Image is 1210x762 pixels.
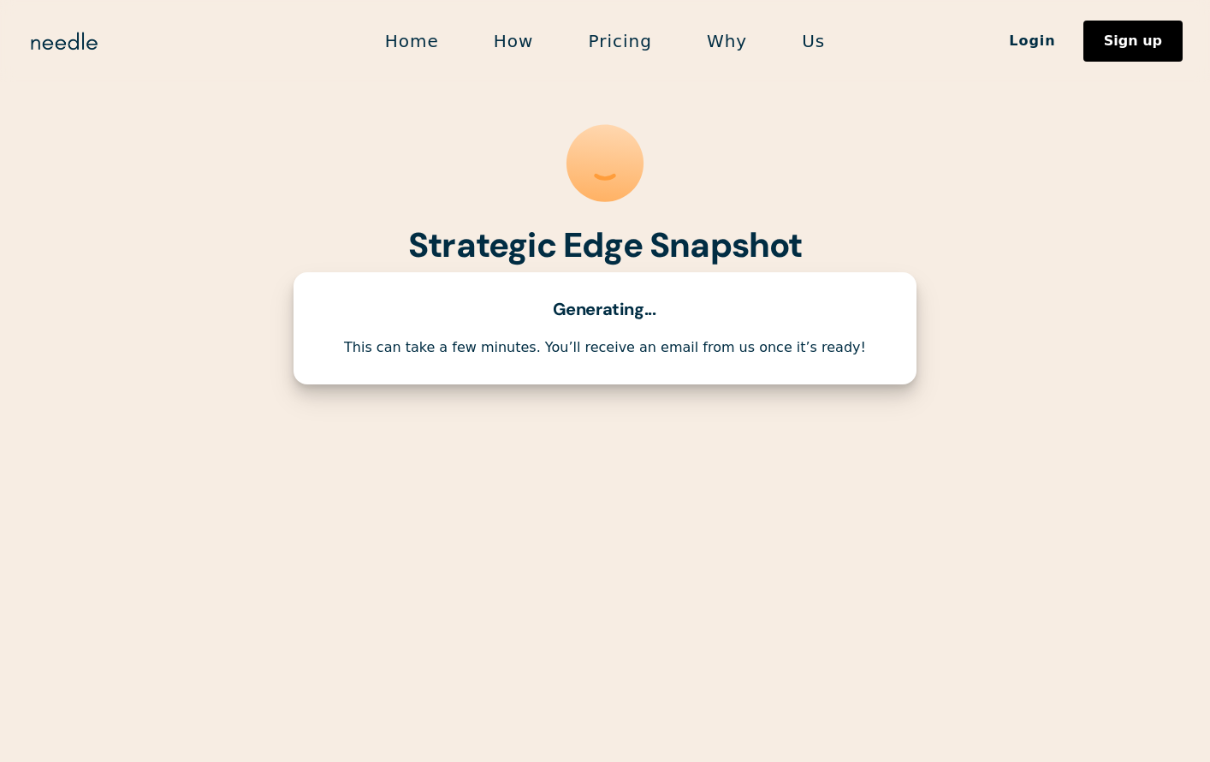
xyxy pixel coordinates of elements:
[553,300,658,318] div: Generating...
[982,27,1083,56] a: Login
[358,23,466,59] a: Home
[1083,21,1183,62] a: Sign up
[679,23,774,59] a: Why
[774,23,852,59] a: Us
[466,23,561,59] a: How
[561,23,679,59] a: Pricing
[408,223,803,267] strong: Strategic Edge Snapshot
[314,339,896,357] div: This can take a few minutes. You’ll receive an email from us once it’s ready!
[1104,34,1162,48] div: Sign up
